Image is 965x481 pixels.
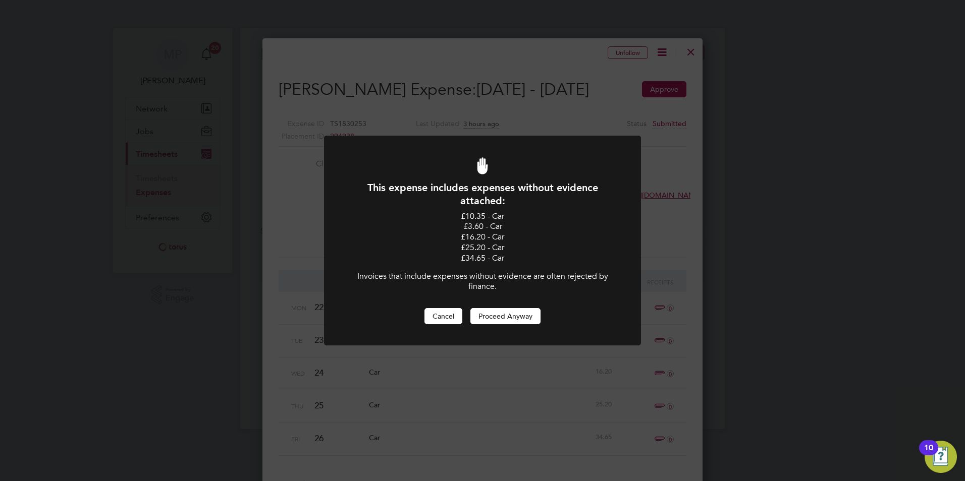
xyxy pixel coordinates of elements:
[924,448,933,461] div: 10
[351,211,614,264] p: £10.35 - Car £3.60 - Car £16.20 - Car £25.20 - Car £34.65 - Car
[925,441,957,473] button: Open Resource Center, 10 new notifications
[351,271,614,292] p: Invoices that include expenses without evidence are often rejected by finance.
[424,308,462,324] button: Cancel
[351,181,614,207] h1: This expense includes expenses without evidence attached:
[470,308,541,324] button: Proceed Anyway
